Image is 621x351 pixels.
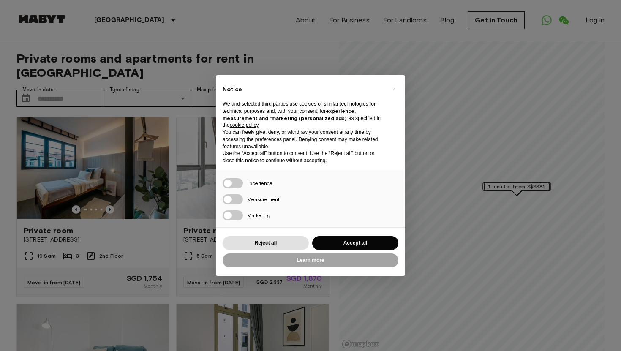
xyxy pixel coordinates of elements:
[223,150,385,164] p: Use the “Accept all” button to consent. Use the “Reject all” button or close this notice to conti...
[247,196,280,202] span: Measurement
[247,180,272,186] span: Experience
[393,84,396,94] span: ×
[387,82,401,95] button: Close this notice
[230,122,259,128] a: cookie policy
[312,236,398,250] button: Accept all
[223,253,398,267] button: Learn more
[223,85,385,94] h2: Notice
[223,108,356,121] strong: experience, measurement and “marketing (personalized ads)”
[247,212,270,218] span: Marketing
[223,101,385,129] p: We and selected third parties use cookies or similar technologies for technical purposes and, wit...
[223,236,309,250] button: Reject all
[223,129,385,150] p: You can freely give, deny, or withdraw your consent at any time by accessing the preferences pane...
